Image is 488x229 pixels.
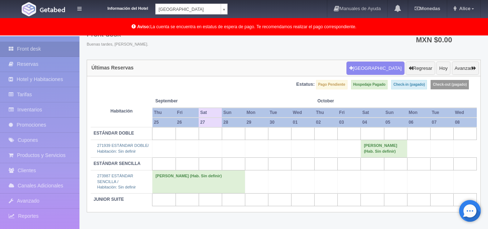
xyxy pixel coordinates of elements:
[453,118,476,127] th: 08
[384,118,407,127] th: 05
[155,98,196,104] span: September
[155,4,228,14] a: [GEOGRAPHIC_DATA]
[291,118,315,127] th: 01
[137,24,150,29] b: Aviso:
[361,118,384,127] th: 04
[159,4,218,15] span: [GEOGRAPHIC_DATA]
[452,62,479,75] button: Avanzar
[346,62,405,75] button: [GEOGRAPHIC_DATA]
[406,62,435,75] button: Regresar
[318,98,358,104] span: October
[291,108,315,118] th: Wed
[152,170,245,193] td: [PERSON_NAME] (Hab. Sin definir)
[90,4,148,12] dt: Información del Hotel
[91,65,134,71] h4: Últimas Reservas
[152,118,176,127] th: 25
[338,108,361,118] th: Fri
[176,118,199,127] th: 26
[94,131,134,136] b: ESTÁNDAR DOBLE
[268,108,291,118] th: Tue
[176,108,199,118] th: Fri
[407,118,430,127] th: 06
[111,109,133,114] strong: Habitación
[268,118,291,127] th: 30
[222,118,245,127] th: 28
[391,80,427,89] label: Check-in (pagado)
[97,143,149,153] a: 271939 ESTÁNDAR DOBLE/Habitación: Sin definir
[315,118,338,127] th: 02
[351,80,388,89] label: Hospedaje Pagado
[453,108,476,118] th: Wed
[222,108,245,118] th: Sun
[40,7,65,12] img: Getabed
[315,108,338,118] th: Thu
[152,108,176,118] th: Thu
[94,197,124,202] b: JUNIOR SUITE
[296,81,315,88] label: Estatus:
[430,108,453,118] th: Tue
[245,108,268,118] th: Mon
[338,118,361,127] th: 03
[245,118,268,127] th: 29
[457,6,470,11] span: Alice
[384,108,407,118] th: Sun
[416,36,474,43] h3: MXN $0.00
[87,42,148,47] span: Buenas tardes, [PERSON_NAME].
[407,108,430,118] th: Mon
[94,161,141,166] b: ESTÁNDAR SENCILLA
[436,62,450,75] button: Hoy
[199,118,222,127] th: 27
[430,118,453,127] th: 07
[22,2,36,16] img: Getabed
[361,140,407,157] td: [PERSON_NAME] (Hab. Sin definir)
[199,108,222,118] th: Sat
[97,174,136,189] a: 273987 ESTÁNDAR SENCILLA /Habitación: Sin definir
[431,80,469,89] label: Check-out (pagado)
[415,6,440,11] b: Monedas
[316,80,347,89] label: Pago Pendiente
[361,108,384,118] th: Sat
